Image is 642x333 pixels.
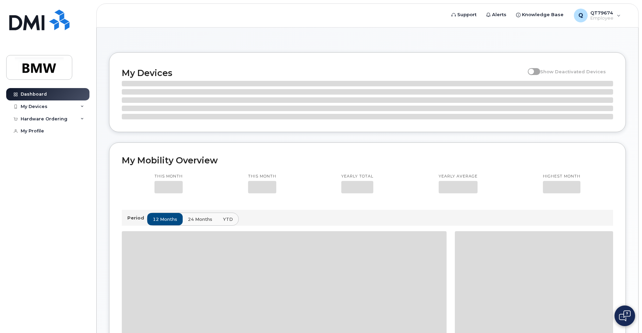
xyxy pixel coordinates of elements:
p: This month [248,174,276,179]
span: Show Deactivated Devices [540,69,606,74]
p: This month [154,174,183,179]
p: Highest month [543,174,580,179]
h2: My Mobility Overview [122,155,613,165]
span: 24 months [188,216,212,223]
h2: My Devices [122,68,524,78]
p: Yearly total [341,174,373,179]
p: Period [127,215,147,221]
img: Open chat [619,310,631,321]
span: YTD [223,216,233,223]
p: Yearly average [439,174,478,179]
input: Show Deactivated Devices [528,65,533,71]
